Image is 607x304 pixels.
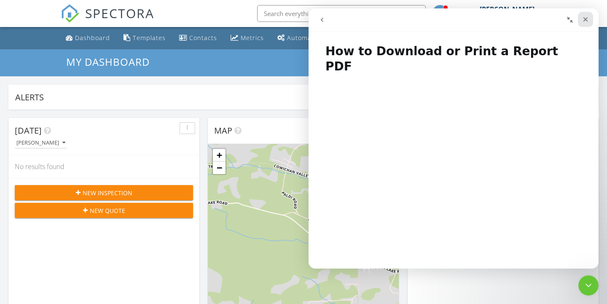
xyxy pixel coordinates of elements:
[227,30,267,46] a: Metrics
[15,137,67,149] button: [PERSON_NAME]
[189,34,217,42] div: Contacts
[133,34,166,42] div: Templates
[15,125,42,136] span: [DATE]
[176,30,220,46] a: Contacts
[309,8,599,269] iframe: Intercom live chat
[15,91,580,103] div: Alerts
[241,34,264,42] div: Metrics
[213,149,226,161] a: Zoom in
[15,185,193,200] button: New Inspection
[83,188,132,197] span: New Inspection
[62,30,113,46] a: Dashboard
[480,5,534,13] div: [PERSON_NAME]
[120,30,169,46] a: Templates
[75,34,110,42] div: Dashboard
[287,34,327,42] div: Automations
[66,55,150,69] span: My Dashboard
[578,275,599,296] iframe: Intercom live chat
[90,206,125,215] span: New Quote
[213,161,226,174] a: Zoom out
[61,4,79,23] img: The Best Home Inspection Software - Spectora
[274,30,330,46] a: Automations (Basic)
[8,155,199,178] div: No results found
[85,4,154,22] span: SPECTORA
[257,5,426,22] input: Search everything...
[214,125,232,136] span: Map
[15,203,193,218] button: New Quote
[16,140,65,146] div: [PERSON_NAME]
[61,11,154,29] a: SPECTORA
